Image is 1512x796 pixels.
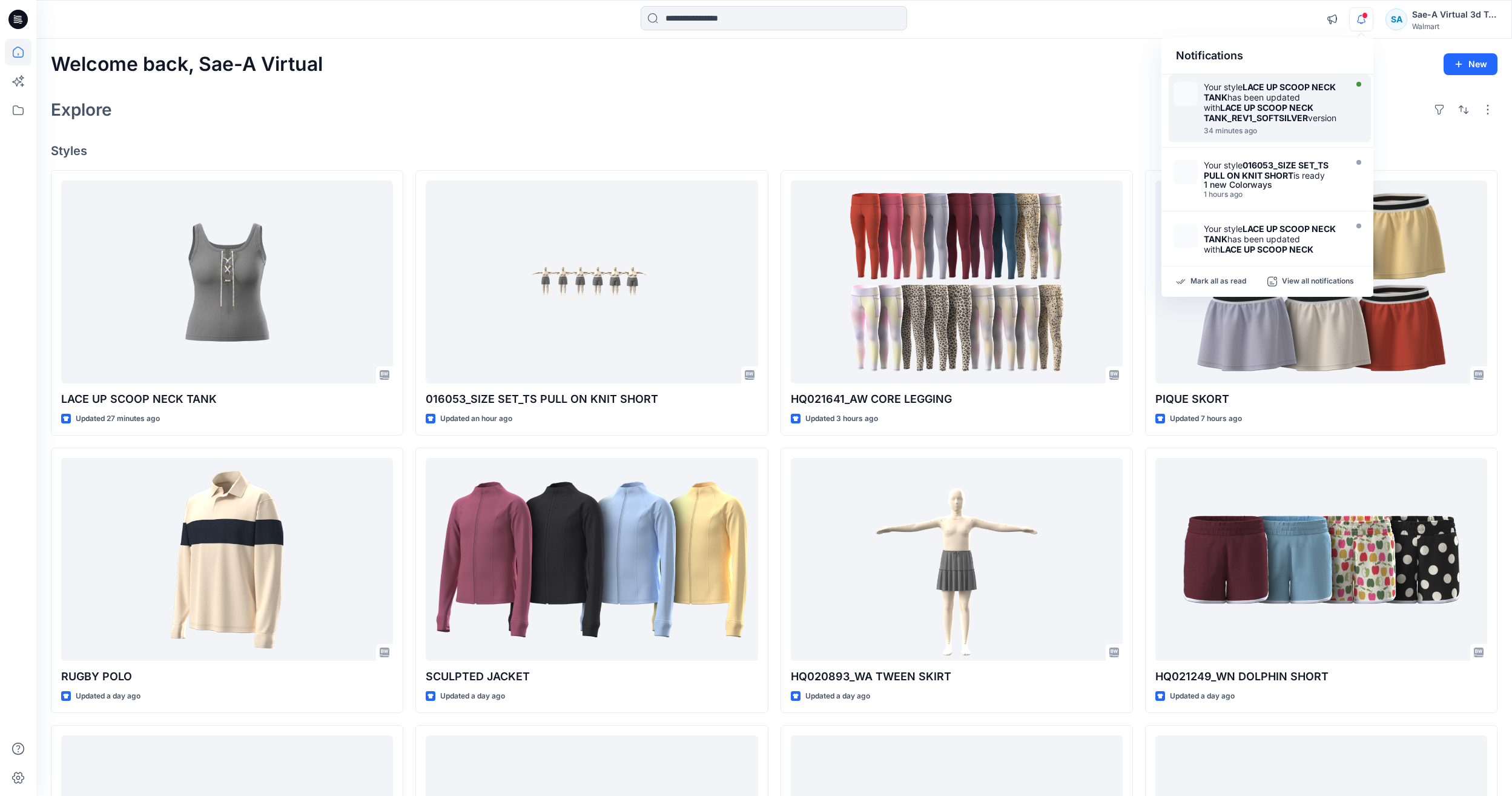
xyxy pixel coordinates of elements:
a: HQ020893_WA TWEEN SKIRT [791,458,1123,661]
p: HQ021249_WN DOLPHIN SHORT [1155,668,1487,685]
a: LACE UP SCOOP NECK TANK [61,181,393,383]
p: SCULPTED JACKET [426,668,758,685]
p: Updated a day ago [805,690,870,703]
img: LACE UP SCOOP NECK TANK_REV1_SOFTSILVER [1174,82,1198,106]
p: LACE UP SCOOP NECK TANK [61,391,393,408]
p: Updated an hour ago [440,413,512,425]
p: Updated 3 hours ago [805,413,878,425]
img: LACE UP SCOOP NECK TANK_REV1_SOFTSILVER [1174,224,1198,248]
a: HQ021249_WN DOLPHIN SHORT [1155,458,1487,661]
strong: LACE UP SCOOP NECK TANK_REV1_SOFTSILVER [1204,244,1313,265]
h2: Explore [51,100,112,119]
h4: Styles [51,144,1497,158]
p: PIQUE SKORT [1155,391,1487,408]
p: Updated a day ago [1170,690,1235,703]
button: New [1444,53,1497,75]
p: Updated a day ago [440,690,505,703]
p: Updated 7 hours ago [1170,413,1242,425]
a: HQ021641_AW CORE LEGGING [791,181,1123,383]
strong: LACE UP SCOOP NECK TANK [1204,82,1336,102]
div: Your style is ready [1204,160,1343,181]
p: HQ021641_AW CORE LEGGING [791,391,1123,408]
div: 1 new Colorways [1204,181,1343,189]
img: 016053_SIZE SET_TS PULL ON KNIT SHORT [1174,160,1198,184]
a: RUGBY POLO [61,458,393,661]
h2: Welcome back, Sae-A Virtual [51,53,323,76]
a: PIQUE SKORT [1155,181,1487,383]
a: SCULPTED JACKET [426,458,758,661]
div: Sae-A Virtual 3d Team [1412,7,1497,22]
strong: 016053_SIZE SET_TS PULL ON KNIT SHORT [1204,160,1329,181]
p: RUGBY POLO [61,668,393,685]
div: Your style has been updated with version [1204,224,1343,265]
div: SA [1385,8,1407,30]
p: Updated a day ago [76,690,140,703]
strong: LACE UP SCOOP NECK TANK_REV1_SOFTSILVER [1204,102,1313,123]
p: 016053_SIZE SET_TS PULL ON KNIT SHORT [426,391,758,408]
div: Notifications [1161,38,1373,75]
div: Walmart [1412,22,1497,31]
div: Friday, August 29, 2025 06:57 [1204,190,1343,199]
p: View all notifications [1282,276,1354,287]
div: Your style has been updated with version [1204,82,1343,123]
p: HQ020893_WA TWEEN SKIRT [791,668,1123,685]
p: Updated 27 minutes ago [76,413,160,425]
a: 016053_SIZE SET_TS PULL ON KNIT SHORT [426,181,758,383]
div: Friday, August 29, 2025 07:35 [1204,127,1343,135]
strong: LACE UP SCOOP NECK TANK [1204,224,1336,244]
p: Mark all as read [1190,276,1246,287]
